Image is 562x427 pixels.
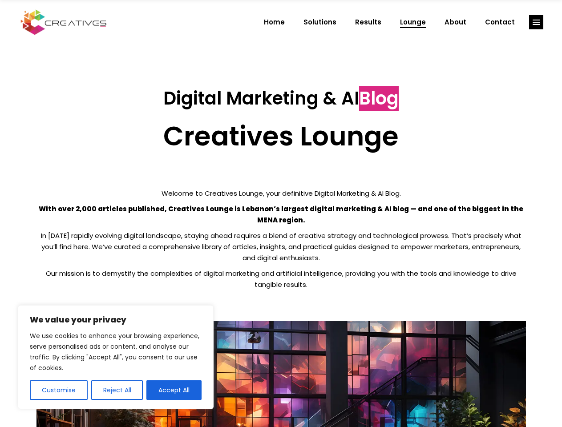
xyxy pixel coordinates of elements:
[529,15,543,29] a: link
[19,8,109,36] img: Creatives
[36,188,526,199] p: Welcome to Creatives Lounge, your definitive Digital Marketing & AI Blog.
[400,11,426,34] span: Lounge
[355,11,381,34] span: Results
[255,11,294,34] a: Home
[445,11,466,34] span: About
[36,120,526,152] h2: Creatives Lounge
[36,88,526,109] h3: Digital Marketing & AI
[91,380,143,400] button: Reject All
[346,11,391,34] a: Results
[39,204,523,225] strong: With over 2,000 articles published, Creatives Lounge is Lebanon’s largest digital marketing & AI ...
[18,305,214,409] div: We value your privacy
[485,11,515,34] span: Contact
[391,11,435,34] a: Lounge
[264,11,285,34] span: Home
[30,380,88,400] button: Customise
[36,268,526,290] p: Our mission is to demystify the complexities of digital marketing and artificial intelligence, pr...
[359,86,399,111] span: Blog
[294,11,346,34] a: Solutions
[435,11,476,34] a: About
[303,11,336,34] span: Solutions
[476,11,524,34] a: Contact
[146,380,202,400] button: Accept All
[36,230,526,263] p: In [DATE] rapidly evolving digital landscape, staying ahead requires a blend of creative strategy...
[30,314,202,325] p: We value your privacy
[30,330,202,373] p: We use cookies to enhance your browsing experience, serve personalised ads or content, and analys...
